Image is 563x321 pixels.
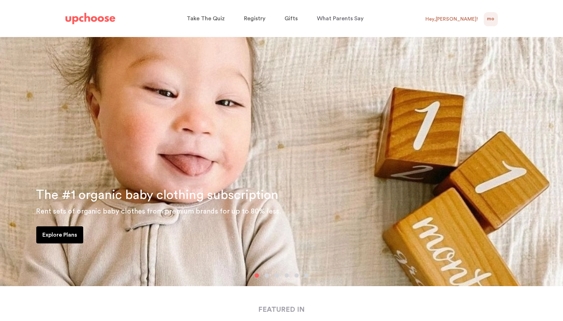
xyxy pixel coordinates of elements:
span: Gifts [285,16,298,21]
span: The #1 organic baby clothing subscription [36,189,278,201]
a: Take The Quiz [187,12,227,26]
span: Take The Quiz [187,16,225,21]
div: Hey, [PERSON_NAME] ! [425,16,478,22]
a: UpChoose [65,11,115,26]
p: Rent sets of organic baby clothes from premium brands for up to 80% less. [36,206,554,217]
a: Gifts [285,12,300,26]
strong: FEATURED IN [258,306,305,313]
span: MO [487,15,494,23]
a: What Parents Say [317,12,366,26]
img: UpChoose [65,13,115,24]
span: Registry [244,16,265,21]
a: Explore Plans [36,226,83,243]
a: Registry [244,12,267,26]
p: Explore Plans [42,231,77,239]
span: What Parents Say [317,16,363,21]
